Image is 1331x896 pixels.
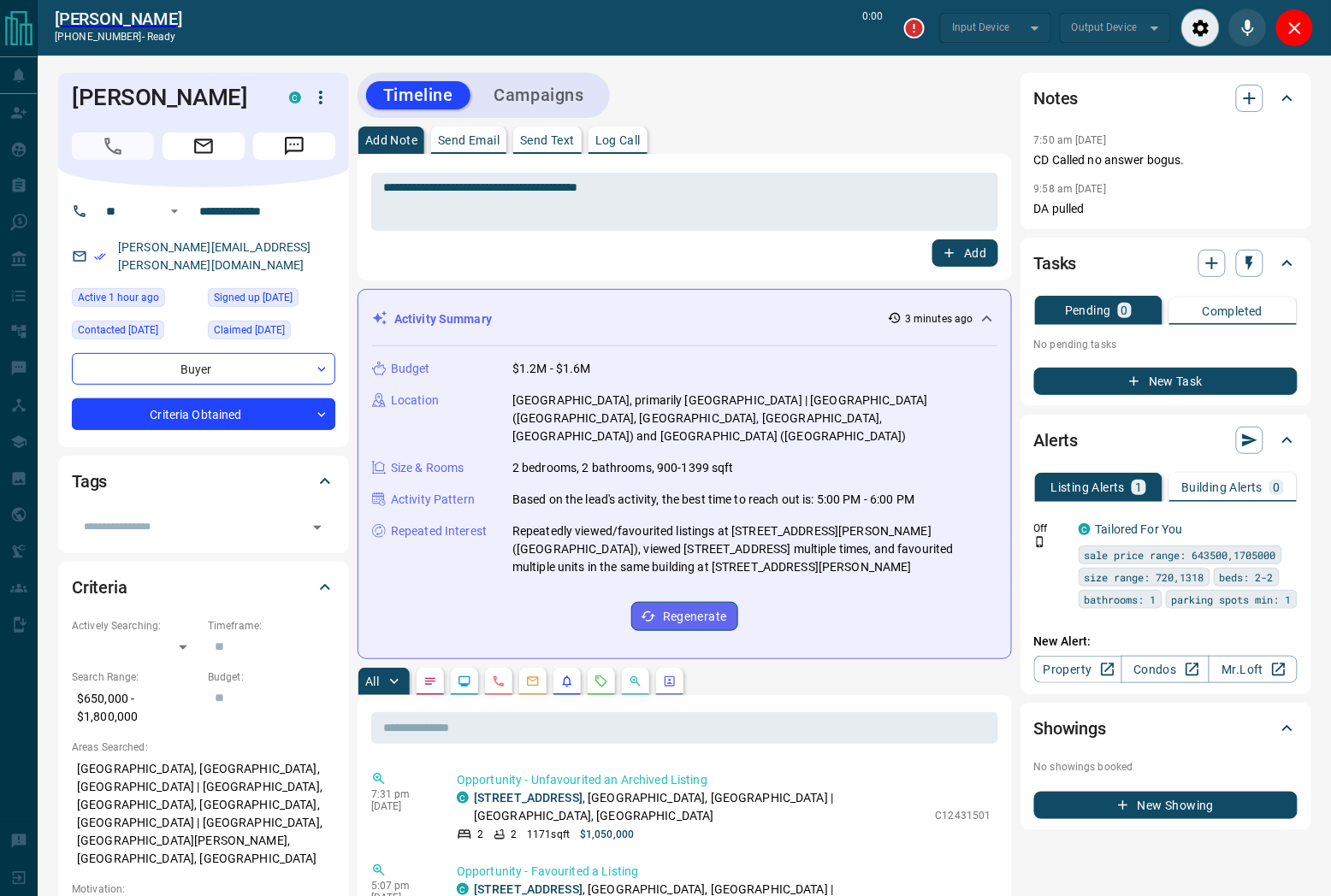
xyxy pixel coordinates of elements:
svg: Push Notification Only [1034,536,1046,548]
p: 9:58 am [DATE] [1034,183,1107,195]
p: Size & Rooms [391,459,464,477]
p: Budget [391,360,430,378]
svg: Notes [423,675,437,688]
a: Condos [1121,656,1210,683]
p: $1.2M - $1.6M [512,360,591,378]
h2: Notes [1034,85,1079,112]
button: New Task [1034,368,1298,395]
div: condos.ca [457,883,469,895]
span: Active 1 hour ago [78,289,159,306]
div: Criteria Obtained [72,398,335,430]
p: DA pulled [1034,200,1298,218]
div: condos.ca [1079,523,1091,535]
div: Thu Aug 07 2025 [208,288,335,312]
p: [PHONE_NUMBER] - [55,29,182,44]
svg: Calls [492,675,506,688]
p: Send Email [438,134,500,146]
p: Completed [1203,305,1263,317]
p: Pending [1065,304,1111,316]
p: 7:31 pm [371,788,431,800]
div: Tags [72,461,335,502]
button: Open [164,201,185,221]
p: Activity Summary [394,310,492,328]
span: Contacted [DATE] [78,321,158,339]
button: Open [305,516,329,539]
p: 5:07 pm [371,880,431,892]
span: bathrooms: 1 [1085,591,1156,608]
p: Building Alerts [1181,481,1263,493]
a: [STREET_ADDRESS] [474,882,583,896]
p: $650,000 - $1,800,000 [72,685,199,731]
p: [GEOGRAPHIC_DATA], primarily [GEOGRAPHIC_DATA] | [GEOGRAPHIC_DATA] ([GEOGRAPHIC_DATA], [GEOGRAPHI... [512,392,997,445]
div: condos.ca [289,91,301,103]
span: parking spots min: 1 [1172,591,1292,608]
p: Search Range: [72,669,199,685]
svg: Requests [595,675,608,688]
div: Mon Sep 15 2025 [208,321,335,345]
div: Buyer [72,353,335,385]
svg: Listing Alerts [560,675,574,688]
svg: Emails [526,675,540,688]
p: 1171 sqft [527,827,570,842]
div: Tasks [1034,243,1298,284]
p: 2 [511,827,517,842]
p: Opportunity - Favourited a Listing [457,863,991,881]
span: Call [72,133,154,160]
svg: Email Verified [94,251,106,262]
span: Signed up [DATE] [214,289,293,306]
p: 0:00 [863,9,884,47]
h2: Criteria [72,574,127,601]
div: Showings [1034,708,1298,749]
p: Based on the lead's activity, the best time to reach out is: 5:00 PM - 6:00 PM [512,491,914,509]
p: Opportunity - Unfavourited an Archived Listing [457,771,991,789]
h2: Alerts [1034,427,1079,454]
p: , [GEOGRAPHIC_DATA], [GEOGRAPHIC_DATA] | [GEOGRAPHIC_DATA], [GEOGRAPHIC_DATA] [474,789,927,825]
div: Mute [1228,9,1267,47]
a: Tailored For You [1096,522,1183,536]
p: Budget: [208,669,335,685]
button: Add [932,239,997,267]
h2: Tags [72,468,107,495]
p: Off [1034,521,1068,536]
div: Tue Sep 16 2025 [72,321,199,345]
p: Repeatedly viewed/favourited listings at [STREET_ADDRESS][PERSON_NAME] ([GEOGRAPHIC_DATA]), viewe... [512,522,997,576]
span: size range: 720,1318 [1085,569,1204,586]
p: [GEOGRAPHIC_DATA], [GEOGRAPHIC_DATA], [GEOGRAPHIC_DATA] | [GEOGRAPHIC_DATA], [GEOGRAPHIC_DATA], [... [72,755,335,873]
p: New Alert: [1034,633,1298,651]
p: Actively Searching: [72,618,199,634]
svg: Lead Browsing Activity [458,675,471,688]
a: [PERSON_NAME] [55,9,182,29]
span: ready [147,31,176,43]
p: Repeated Interest [391,522,487,540]
p: All [365,675,379,687]
p: Add Note [365,134,417,146]
p: Timeframe: [208,618,335,634]
span: Claimed [DATE] [214,321,285,339]
a: [STREET_ADDRESS] [474,791,583,805]
button: Timeline [366,81,470,109]
p: 0 [1273,481,1280,493]
p: Activity Pattern [391,491,475,509]
p: Send Text [520,134,575,146]
a: Property [1034,656,1122,683]
h2: Showings [1034,715,1107,742]
p: 3 minutes ago [905,311,973,327]
p: $1,050,000 [580,827,634,842]
span: beds: 2-2 [1220,569,1274,586]
a: [PERSON_NAME][EMAIL_ADDRESS][PERSON_NAME][DOMAIN_NAME] [118,240,311,272]
svg: Agent Actions [663,675,677,688]
p: 2 bedrooms, 2 bathrooms, 900-1399 sqft [512,459,734,477]
div: Notes [1034,78,1298,119]
p: CD Called no answer bogus. [1034,151,1298,169]
button: Campaigns [477,81,601,109]
button: New Showing [1034,792,1298,819]
div: Activity Summary3 minutes ago [372,304,997,335]
h2: Tasks [1034,250,1077,277]
p: C12431501 [936,808,991,823]
div: Close [1275,9,1314,47]
a: Mr.Loft [1209,656,1297,683]
p: 0 [1121,304,1128,316]
h1: [PERSON_NAME] [72,84,263,111]
p: Location [391,392,439,410]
